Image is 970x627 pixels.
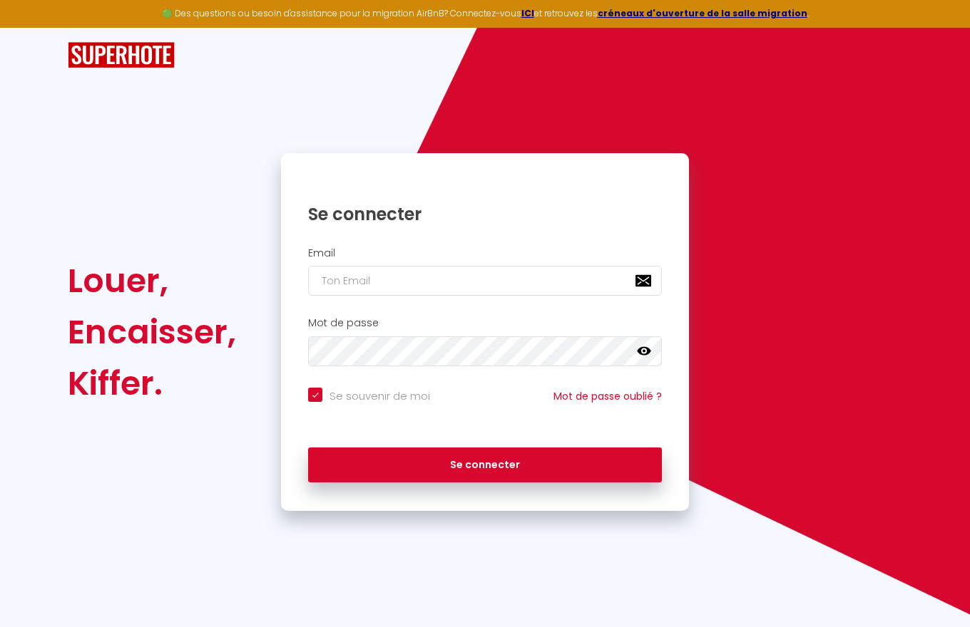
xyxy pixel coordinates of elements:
img: SuperHote logo [68,42,175,68]
a: ICI [521,7,534,19]
div: Kiffer. [68,358,236,409]
a: Mot de passe oublié ? [553,389,662,403]
a: créneaux d'ouverture de la salle migration [598,7,807,19]
input: Ton Email [308,266,662,296]
h1: Se connecter [308,203,662,225]
div: Encaisser, [68,306,236,358]
h2: Email [308,247,662,259]
button: Se connecter [308,447,662,483]
div: Louer, [68,255,236,306]
h2: Mot de passe [308,317,662,329]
